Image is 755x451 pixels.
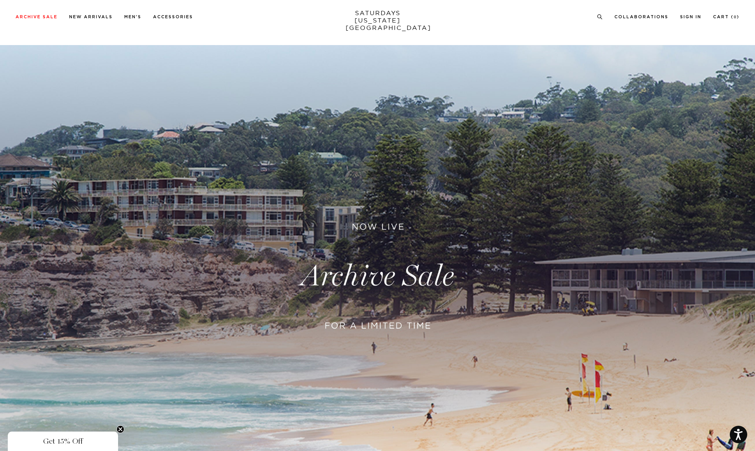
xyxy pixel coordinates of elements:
[346,9,410,31] a: SATURDAYS[US_STATE][GEOGRAPHIC_DATA]
[153,15,193,19] a: Accessories
[614,15,668,19] a: Collaborations
[124,15,141,19] a: Men's
[8,432,118,451] div: Get 15% OffClose teaser
[117,425,124,433] button: Close teaser
[734,16,737,19] small: 0
[680,15,701,19] a: Sign In
[713,15,739,19] a: Cart (0)
[16,15,57,19] a: Archive Sale
[69,15,113,19] a: New Arrivals
[43,437,83,446] span: Get 15% Off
